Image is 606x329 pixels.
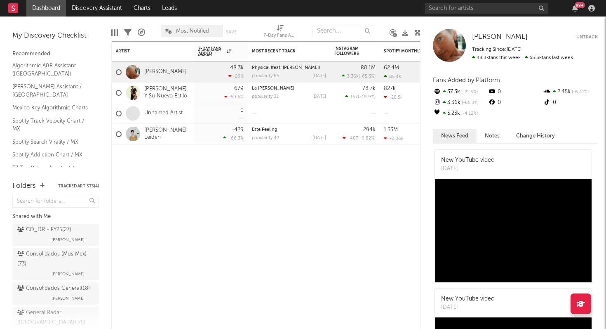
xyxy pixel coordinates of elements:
button: Save [226,30,237,34]
span: Tracking Since: [DATE] [472,47,521,52]
div: Artist [116,49,178,54]
a: [PERSON_NAME] Assistant / [GEOGRAPHIC_DATA] [12,82,91,99]
input: Search for folders... [12,196,99,208]
input: Search for artists [425,3,548,14]
span: 65.3k fans last week [472,55,573,60]
div: ( ) [342,73,376,79]
div: Instagram Followers [334,46,363,56]
a: [PERSON_NAME] [472,33,528,41]
div: 0 [240,108,244,113]
span: -6.41 % [571,90,589,95]
a: Algorithmic A&R Assistant ([GEOGRAPHIC_DATA]) [12,61,91,78]
div: 294k [363,127,376,133]
div: Filters [124,21,132,45]
button: Untrack [576,33,598,41]
span: -49.9 % [359,95,374,99]
div: 78.7k [362,86,376,91]
a: Este Feeling [252,128,277,132]
div: 7-Day Fans Added (7-Day Fans Added) [263,31,296,41]
div: [DATE] [312,95,326,99]
span: [PERSON_NAME] [52,235,85,245]
button: 99+ [572,5,578,12]
a: Consolidados General(18)[PERSON_NAME] [12,282,99,305]
input: Search... [312,25,374,37]
button: Change History [508,129,563,143]
span: Fans Added by Platform [433,77,500,83]
div: General Radar ([GEOGRAPHIC_DATA]) ( 75 ) [17,308,92,328]
a: [PERSON_NAME] Leiden [144,127,190,141]
div: 2.45k [543,87,598,97]
div: -8.86k [384,136,404,141]
div: popularity: 31 [252,95,278,99]
div: My Discovery Checklist [12,31,99,41]
div: La Neta [252,86,326,91]
div: ( ) [345,94,376,99]
div: 0 [543,97,598,108]
div: 827k [384,86,396,91]
div: New YouTube video [441,156,495,165]
span: -6.82 % [359,136,374,141]
div: Consolidados General ( 18 ) [17,284,90,293]
div: 48.3k [230,65,244,71]
div: popularity: 42 [252,136,279,140]
div: ( ) [343,135,376,141]
div: [DATE] [312,136,326,140]
div: 85.4k [384,74,401,79]
span: -65.3 % [360,74,374,79]
div: +66.3 % [223,135,244,141]
div: -26 % [228,73,244,79]
div: Most Recent Track [252,49,314,54]
span: [PERSON_NAME] [472,33,528,40]
div: Spotify Monthly Listeners [384,49,446,54]
div: -429 [232,127,244,133]
span: -407 [348,136,358,141]
a: [PERSON_NAME] [144,69,187,76]
a: Spotify Search Virality / MX [12,137,91,147]
button: Notes [477,129,508,143]
span: 3.36k [347,74,359,79]
a: [PERSON_NAME] Y Su Nuevo Estilo [144,86,190,100]
span: 48.3k fans this week [472,55,521,60]
div: Este Feeling [252,128,326,132]
div: Physical (feat. Troye Sivan) [252,66,326,70]
span: -4.12 % [460,111,478,116]
div: [DATE] [441,165,495,173]
div: 1.33M [384,127,398,133]
a: TikTok Videos Assistant / [GEOGRAPHIC_DATA] [12,163,91,180]
button: News Feed [433,129,477,143]
div: Recommended [12,49,99,59]
div: A&R Pipeline [138,21,145,45]
div: 37.3k [433,87,488,97]
div: 88.1M [361,65,376,71]
div: 7-Day Fans Added (7-Day Fans Added) [263,21,296,45]
div: -20.5k [384,95,403,100]
div: popularity: 65 [252,74,279,78]
span: Most Notified [176,28,209,34]
div: 0 [488,87,543,97]
div: Shared with Me [12,212,99,222]
a: Consolidados (Mus Mex)(73)[PERSON_NAME] [12,248,99,280]
div: New YouTube video [441,295,495,303]
a: Mexico Key Algorithmic Charts [12,103,91,112]
div: CO_DR - FY25 ( 27 ) [17,225,71,235]
span: 167 [350,95,358,99]
div: -50.6 % [224,94,244,99]
a: Spotify Track Velocity Chart / MX [12,116,91,133]
a: CO_DR - FY25(27)[PERSON_NAME] [12,224,99,246]
a: Unnamed Artist [144,110,183,117]
span: [PERSON_NAME] [52,293,85,303]
div: 62.4M [384,65,399,71]
a: La [PERSON_NAME] [252,86,294,91]
span: -65.3 % [460,101,479,105]
div: Edit Columns [111,21,118,45]
a: Physical (feat. [PERSON_NAME]) [252,66,320,70]
span: -21.6 % [460,90,478,95]
div: 99 + [575,2,585,8]
span: 7-Day Fans Added [198,46,225,56]
span: [PERSON_NAME] [52,269,85,279]
div: 5.23k [433,108,488,119]
div: 3.36k [433,97,488,108]
button: Tracked Artists(4) [58,184,99,188]
div: [DATE] [441,303,495,312]
div: [DATE] [312,74,326,78]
